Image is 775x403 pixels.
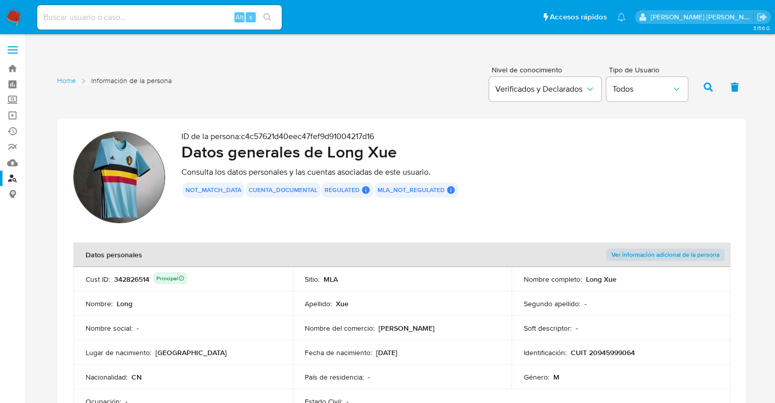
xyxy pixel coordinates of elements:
[37,11,282,24] input: Buscar usuario o caso...
[550,12,607,22] span: Accesos rápidos
[606,77,688,101] button: Todos
[757,12,767,22] a: Salir
[249,12,252,22] span: s
[495,84,585,94] span: Verificados y Declarados
[57,76,76,86] a: Home
[609,66,690,73] span: Tipo de Usuario
[651,12,754,22] p: ext_noevirar@mercadolibre.com
[235,12,244,22] span: Alt
[612,84,672,94] span: Todos
[57,72,172,100] nav: List of pages
[257,10,278,24] button: search-icon
[492,66,601,73] span: Nivel de conocimiento
[617,13,626,21] a: Notificaciones
[489,77,601,101] button: Verificados y Declarados
[91,76,172,86] span: Información de la persona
